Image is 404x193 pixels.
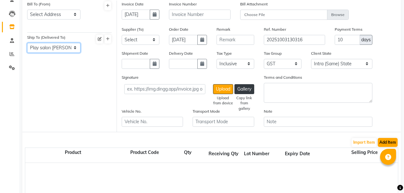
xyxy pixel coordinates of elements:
[264,109,272,114] label: Note
[213,95,233,106] div: Upload from device
[124,84,205,94] input: ex. https://img.dingg.app/invoice.jpg or uploaded image name
[275,150,321,157] div: Expiry Date
[311,51,332,56] label: Client State
[217,35,254,45] input: Remark
[122,109,141,114] label: Vehicle No.
[378,138,398,147] button: Add Item
[122,1,144,7] label: Invoice Date
[234,95,254,111] div: Copy link from gallery
[240,1,268,7] label: Bill Attachment
[193,109,220,114] label: Transport Mode
[25,149,121,163] div: Product
[217,27,230,32] label: Remark
[169,10,230,20] input: Invoice Number
[208,150,239,157] div: Receiving Qty
[350,148,379,157] span: Selling Price
[335,27,362,32] label: Payment Terms
[239,150,275,157] div: Lot Number
[121,149,169,163] div: Product Code
[122,51,148,56] label: Shipment Date
[169,1,197,7] label: Invoice Number
[234,84,254,94] button: Gallery
[264,35,325,45] input: Reference Number
[264,51,282,56] label: Tax Group
[169,27,188,32] label: Order Date
[264,117,372,127] input: Note
[27,35,65,40] label: Ship To (Delivered To)
[361,36,371,43] span: days
[169,149,207,163] div: Qty
[27,1,50,7] label: Bill To (From)
[264,27,286,32] label: Ref. Number
[122,75,139,80] label: Signature
[122,27,144,32] label: Supplier (To)
[213,84,233,94] button: Upload
[193,117,254,127] input: Transport Mode
[122,117,183,127] input: Vehicle No.
[264,75,302,80] label: Terms and Conditions
[169,51,193,56] label: Delivery Date
[217,51,232,56] label: Tax Type
[352,138,377,147] button: Import Item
